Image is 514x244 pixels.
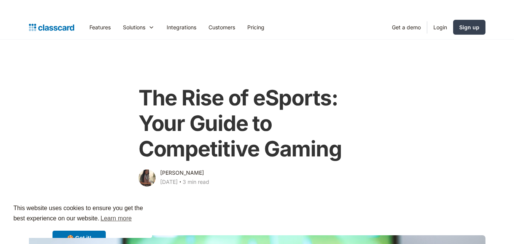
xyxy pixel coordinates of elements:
div: [PERSON_NAME] [160,168,204,177]
div: Solutions [117,19,161,36]
div: cookieconsent [6,196,152,238]
a: learn more about cookies [99,213,133,224]
a: Sign up [453,20,485,35]
a: Integrations [161,19,202,36]
a: Customers [202,19,241,36]
a: Get a demo [386,19,427,36]
a: home [29,22,74,33]
div: ‧ [178,177,183,188]
div: 3 min read [183,177,209,187]
h1: The Rise of eSports: Your Guide to Competitive Gaming [138,85,376,162]
div: Solutions [123,23,145,31]
a: Features [83,19,117,36]
a: Pricing [241,19,271,36]
div: [DATE] [160,177,178,187]
span: This website uses cookies to ensure you get the best experience on our website. [13,204,145,224]
a: Login [427,19,453,36]
div: Sign up [459,23,479,31]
